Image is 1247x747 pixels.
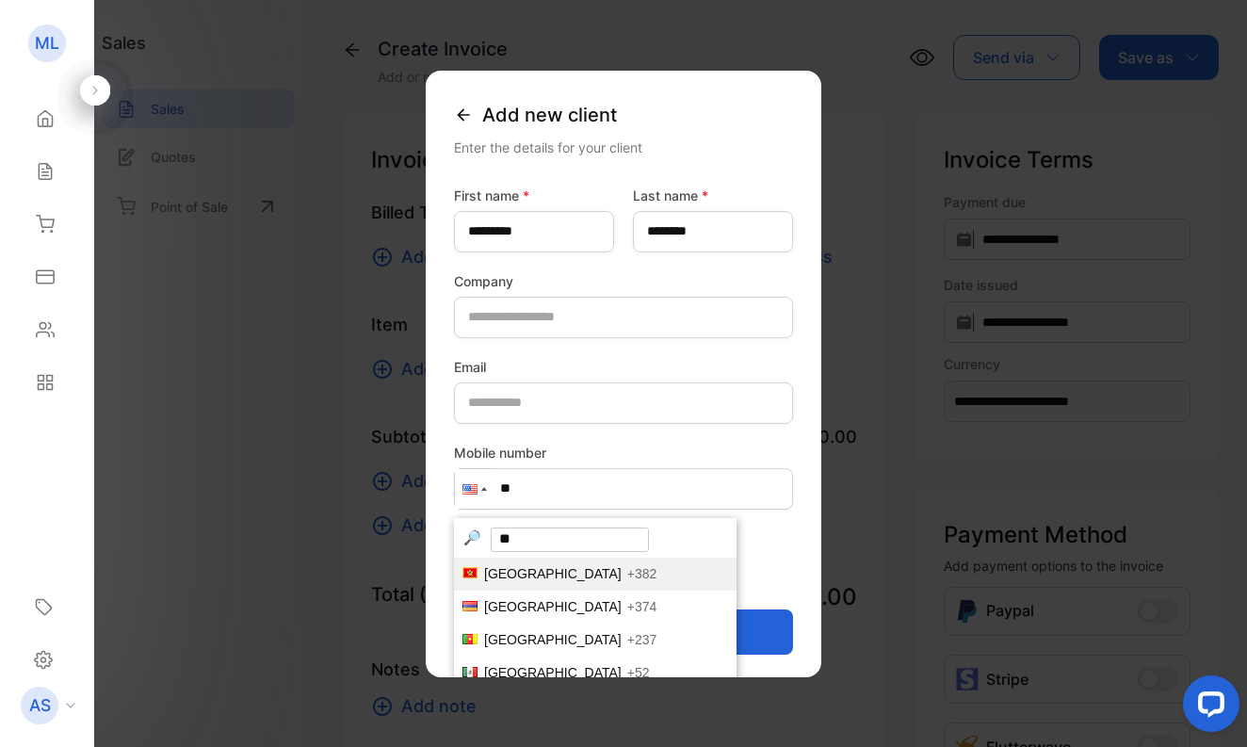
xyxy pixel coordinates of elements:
[627,599,657,614] span: +374
[29,693,51,718] p: AS
[627,632,657,647] span: +237
[454,271,793,291] label: Company
[454,443,793,463] label: Mobile number
[463,528,485,546] span: Magnifying glass
[484,665,622,680] span: [GEOGRAPHIC_DATA]
[484,632,622,647] span: [GEOGRAPHIC_DATA]
[482,101,617,129] span: Add new client
[633,186,793,205] label: Last name
[454,357,793,377] label: Email
[627,566,657,581] span: +382
[455,469,491,509] div: United States: + 1
[454,186,614,205] label: First name
[484,566,622,581] span: [GEOGRAPHIC_DATA]
[627,665,650,680] span: +52
[35,31,59,56] p: ML
[1168,668,1247,747] iframe: LiveChat chat widget
[454,138,793,157] div: Enter the details for your client
[484,599,622,614] span: [GEOGRAPHIC_DATA]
